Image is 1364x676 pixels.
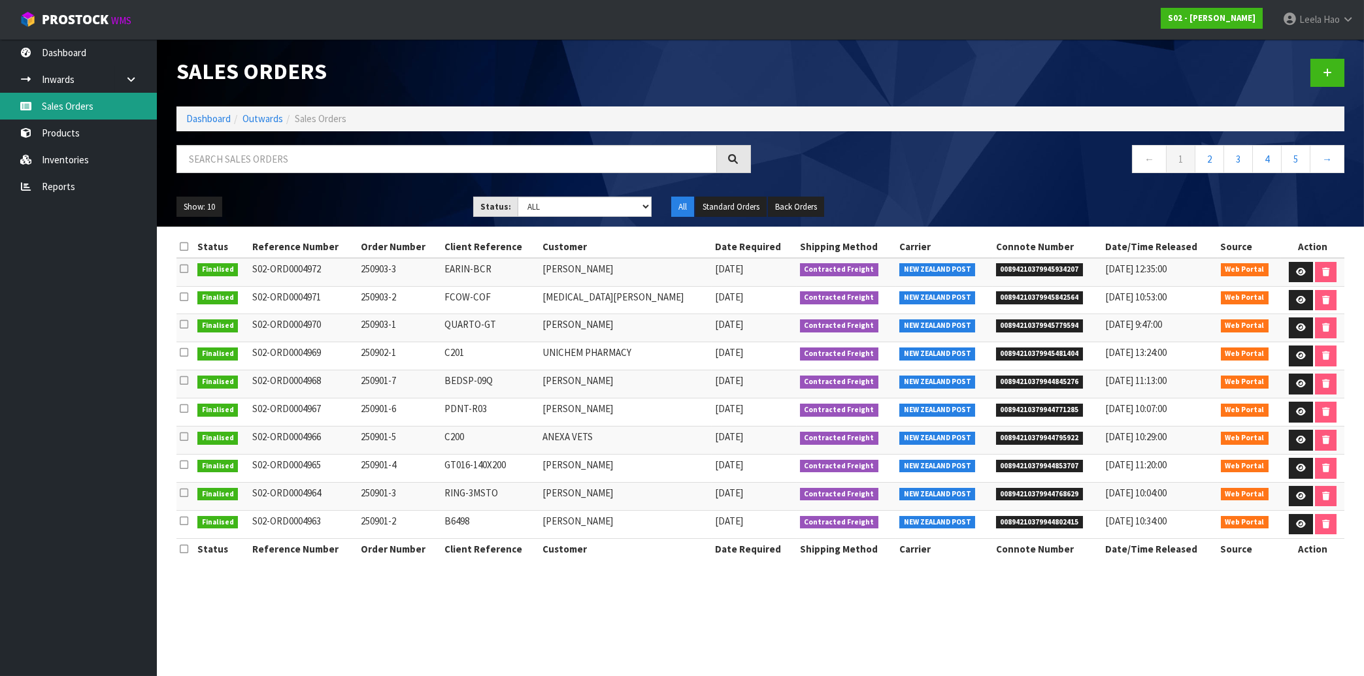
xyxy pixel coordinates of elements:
th: Source [1218,538,1281,559]
span: 00894210379944853707 [996,460,1084,473]
span: Web Portal [1221,376,1269,389]
td: GT016-140X200 [441,455,540,483]
span: [DATE] 9:47:00 [1105,318,1162,330]
span: NEW ZEALAND POST [899,432,976,445]
th: Reference Number [249,538,358,559]
span: Web Portal [1221,516,1269,529]
span: NEW ZEALAND POST [899,263,976,276]
a: 1 [1166,145,1195,173]
span: Finalised [197,460,239,473]
td: 250901-7 [358,370,441,398]
th: Connote Number [993,538,1103,559]
span: Web Portal [1221,291,1269,304]
td: [PERSON_NAME] [539,455,712,483]
th: Date/Time Released [1102,236,1217,257]
td: 250901-5 [358,427,441,455]
th: Reference Number [249,236,358,257]
span: Contracted Freight [800,263,879,276]
span: ProStock [42,11,108,28]
td: [PERSON_NAME] [539,398,712,427]
span: NEW ZEALAND POST [899,488,976,501]
th: Order Number [358,538,441,559]
td: S02-ORD0004969 [249,342,358,370]
td: S02-ORD0004967 [249,398,358,427]
span: [DATE] 10:53:00 [1105,291,1167,303]
span: [DATE] 12:35:00 [1105,263,1167,275]
td: UNICHEM PHARMACY [539,342,712,370]
span: Web Portal [1221,460,1269,473]
span: NEW ZEALAND POST [899,516,976,529]
span: NEW ZEALAND POST [899,376,976,389]
td: C200 [441,427,540,455]
span: [DATE] 10:34:00 [1105,515,1167,527]
th: Customer [539,538,712,559]
td: 250902-1 [358,342,441,370]
th: Status [194,538,250,559]
span: Finalised [197,516,239,529]
span: [DATE] [715,515,743,527]
span: NEW ZEALAND POST [899,319,976,332]
span: 00894210379944768629 [996,488,1084,501]
span: 00894210379945481404 [996,347,1084,361]
span: Finalised [197,319,239,332]
th: Date Required [712,538,797,559]
a: 3 [1223,145,1253,173]
img: cube-alt.png [20,11,36,27]
a: 5 [1281,145,1310,173]
span: Leela [1299,13,1322,25]
span: NEW ZEALAND POST [899,291,976,304]
span: Web Portal [1221,347,1269,361]
span: 00894210379944802415 [996,516,1084,529]
th: Date Required [712,236,797,257]
td: S02-ORD0004968 [249,370,358,398]
span: [DATE] 10:07:00 [1105,402,1167,415]
td: 250903-2 [358,286,441,314]
td: PDNT-R03 [441,398,540,427]
span: Finalised [197,488,239,501]
span: [DATE] 10:04:00 [1105,487,1167,499]
span: Contracted Freight [800,516,879,529]
span: Finalised [197,263,239,276]
td: FCOW-COF [441,286,540,314]
a: ← [1132,145,1167,173]
strong: Status: [480,201,511,212]
span: Contracted Freight [800,460,879,473]
a: 2 [1195,145,1224,173]
td: [PERSON_NAME] [539,370,712,398]
span: Contracted Freight [800,376,879,389]
button: Standard Orders [695,197,767,217]
input: Search sales orders [176,145,717,173]
span: NEW ZEALAND POST [899,404,976,417]
td: 250901-3 [358,482,441,510]
span: [DATE] 11:13:00 [1105,374,1167,387]
span: [DATE] [715,346,743,359]
span: 00894210379945934207 [996,263,1084,276]
td: BEDSP-09Q [441,370,540,398]
td: S02-ORD0004972 [249,258,358,286]
td: 250901-6 [358,398,441,427]
th: Customer [539,236,712,257]
td: S02-ORD0004966 [249,427,358,455]
th: Shipping Method [797,236,896,257]
td: [MEDICAL_DATA][PERSON_NAME] [539,286,712,314]
button: Back Orders [768,197,824,217]
span: NEW ZEALAND POST [899,460,976,473]
td: [PERSON_NAME] [539,510,712,538]
th: Status [194,236,250,257]
span: 00894210379944845276 [996,376,1084,389]
span: [DATE] 10:29:00 [1105,430,1167,443]
span: [DATE] [715,263,743,275]
span: Contracted Freight [800,432,879,445]
span: [DATE] [715,402,743,415]
nav: Page navigation [771,145,1345,177]
th: Carrier [896,236,993,257]
span: Web Portal [1221,432,1269,445]
button: All [671,197,694,217]
span: Finalised [197,432,239,445]
span: [DATE] 11:20:00 [1105,459,1167,471]
td: 250901-4 [358,455,441,483]
td: C201 [441,342,540,370]
td: RING-3MSTO [441,482,540,510]
td: S02-ORD0004963 [249,510,358,538]
span: 00894210379945779594 [996,319,1084,332]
